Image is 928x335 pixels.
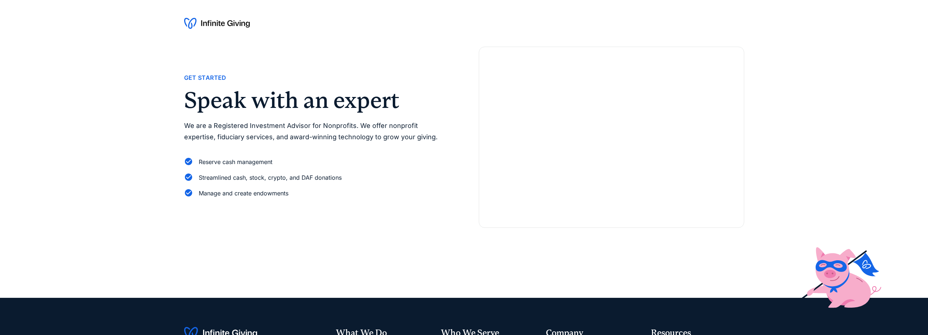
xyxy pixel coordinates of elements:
[491,70,732,216] iframe: Form 0
[199,188,288,198] div: Manage and create endowments
[199,173,342,183] div: Streamlined cash, stock, crypto, and DAF donations
[184,89,450,112] h2: Speak with an expert
[184,120,450,143] p: We are a Registered Investment Advisor for Nonprofits. We offer nonprofit expertise, fiduciary se...
[199,157,272,167] div: Reserve cash management
[184,73,226,83] div: Get Started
